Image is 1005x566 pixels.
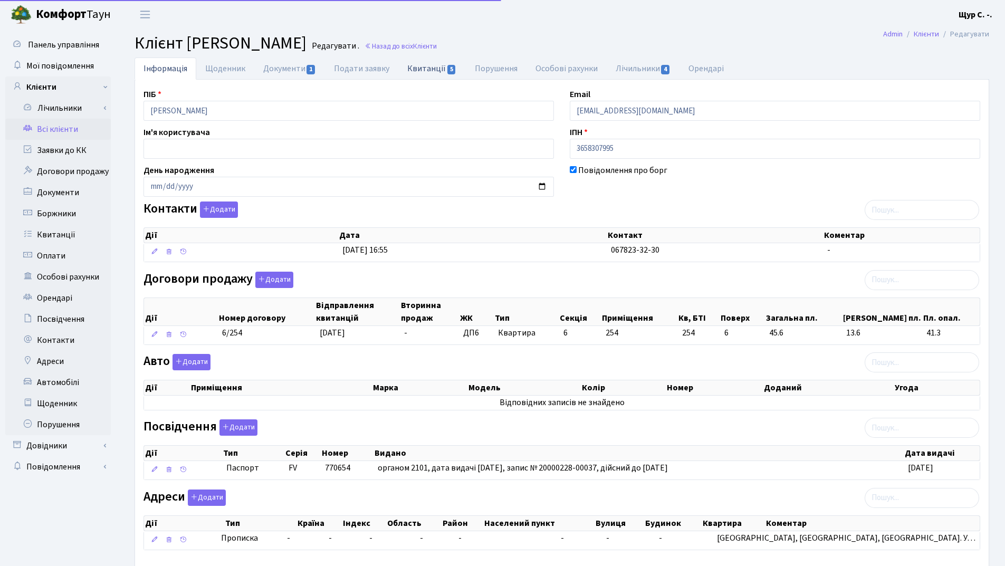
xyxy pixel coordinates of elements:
[865,418,979,438] input: Пошук...
[143,419,257,436] label: Посвідчення
[287,532,320,544] span: -
[329,532,332,544] span: -
[447,65,456,74] span: 5
[5,266,111,287] a: Особові рахунки
[606,327,618,339] span: 254
[5,372,111,393] a: Автомобілі
[769,327,838,339] span: 45.6
[218,298,315,325] th: Номер договору
[325,462,350,474] span: 770654
[908,462,933,474] span: [DATE]
[578,164,667,177] label: Повідомлення про борг
[5,414,111,435] a: Порушення
[865,200,979,220] input: Пошук...
[595,516,644,531] th: Вулиця
[702,516,765,531] th: Квартира
[325,57,398,80] a: Подати заявку
[724,327,761,339] span: 6
[559,298,601,325] th: Секція
[12,98,111,119] a: Лічильники
[36,6,111,24] span: Таун
[717,532,975,544] span: [GEOGRAPHIC_DATA], [GEOGRAPHIC_DATA], [GEOGRAPHIC_DATA]. У…
[570,88,590,101] label: Email
[374,446,904,461] th: Видано
[846,327,918,339] span: 13.6
[372,380,467,395] th: Марка
[5,435,111,456] a: Довідники
[226,462,280,474] span: Паспорт
[221,532,258,544] span: Прописка
[5,351,111,372] a: Адреси
[939,28,989,40] li: Редагувати
[765,516,980,531] th: Коментар
[36,6,87,23] b: Комфорт
[400,298,459,325] th: Вторинна продаж
[222,446,284,461] th: Тип
[959,9,992,21] b: Щур С. -.
[611,244,659,256] span: 067823-32-30
[922,298,980,325] th: Пл. опал.
[5,140,111,161] a: Заявки до КК
[498,327,555,339] span: Квартира
[467,380,580,395] th: Модель
[342,244,388,256] span: [DATE] 16:55
[677,298,720,325] th: Кв, БТІ
[404,327,407,339] span: -
[378,462,668,474] span: органом 2101, дата видачі [DATE], запис № 20000228-00037, дійсний до [DATE]
[289,462,297,474] span: FV
[720,298,765,325] th: Поверх
[659,532,662,544] span: -
[570,126,588,139] label: ІПН
[661,65,669,74] span: 4
[143,164,214,177] label: День народження
[310,41,359,51] small: Редагувати .
[679,57,733,80] a: Орендарі
[5,161,111,182] a: Договори продажу
[219,419,257,436] button: Посвідчення
[581,380,666,395] th: Колір
[321,446,374,461] th: Номер
[11,4,32,25] img: logo.png
[144,396,980,410] td: Відповідних записів не знайдено
[254,57,325,80] a: Документи
[682,327,716,339] span: 254
[386,516,442,531] th: Область
[865,270,979,290] input: Пошук...
[185,487,226,506] a: Додати
[296,516,342,531] th: Країна
[222,327,242,339] span: 6/254
[865,352,979,372] input: Пошук...
[763,380,894,395] th: Доданий
[143,490,226,506] label: Адреси
[5,309,111,330] a: Посвідчення
[28,39,99,51] span: Панель управління
[420,532,423,544] span: -
[170,352,210,371] a: Додати
[483,516,595,531] th: Населений пункт
[865,488,979,508] input: Пошук...
[135,31,307,55] span: Клієнт [PERSON_NAME]
[607,228,824,243] th: Контакт
[143,202,238,218] label: Контакти
[26,60,94,72] span: Мої повідомлення
[463,327,490,339] span: ДП6
[644,516,702,531] th: Будинок
[320,327,345,339] span: [DATE]
[143,354,210,370] label: Авто
[458,532,462,544] span: -
[904,446,980,461] th: Дата видачі
[607,57,679,80] a: Лічильники
[5,224,111,245] a: Квитанції
[5,393,111,414] a: Щоденник
[315,298,400,325] th: Відправлення квитанцій
[442,516,483,531] th: Район
[224,516,296,531] th: Тип
[606,532,609,544] span: -
[144,298,218,325] th: Дії
[823,228,980,243] th: Коментар
[601,298,677,325] th: Приміщення
[144,380,190,395] th: Дії
[914,28,939,40] a: Клієнти
[5,34,111,55] a: Панель управління
[883,28,903,40] a: Admin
